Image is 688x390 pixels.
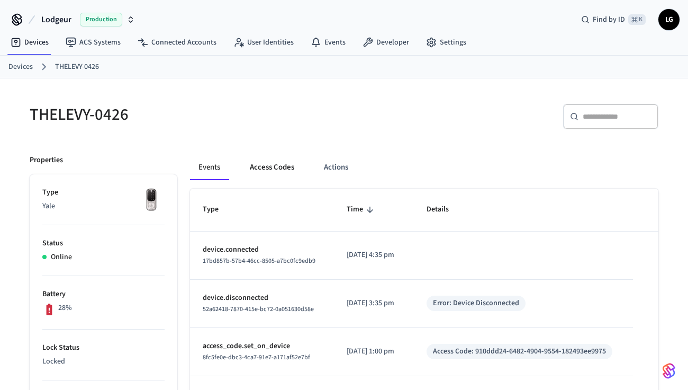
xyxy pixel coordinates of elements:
a: Devices [8,61,33,73]
a: Developer [354,33,418,52]
div: Find by ID⌘ K [573,10,654,29]
a: Events [302,33,354,52]
span: 17bd857b-57b4-46cc-8505-a7bc0fc9edb9 [203,256,315,265]
button: Access Codes [241,155,303,180]
span: LG [659,10,678,29]
img: SeamLogoGradient.69752ec5.svg [663,362,675,379]
span: Details [427,201,463,218]
p: Status [42,238,165,249]
button: Events [190,155,229,180]
span: Time [347,201,377,218]
div: Access Code: 910ddd24-6482-4904-9554-182493ee9975 [433,346,606,357]
p: Yale [42,201,165,212]
p: Type [42,187,165,198]
span: 52a62418-7870-415e-bc72-0a051630d58e [203,305,314,314]
p: Lock Status [42,342,165,353]
p: [DATE] 1:00 pm [347,346,401,357]
p: [DATE] 4:35 pm [347,250,401,261]
a: Connected Accounts [129,33,225,52]
span: Type [203,201,232,218]
a: ACS Systems [57,33,129,52]
span: Production [80,13,122,26]
a: THELEVY-0426 [55,61,99,73]
div: Error: Device Disconnected [433,298,519,309]
span: 8fc5fe0e-dbc3-4ca7-91e7-a171af52e7bf [203,353,310,362]
p: device.disconnected [203,292,321,304]
h5: THELEVY-0426 [30,104,338,126]
p: Properties [30,155,63,166]
a: Settings [418,33,475,52]
p: [DATE] 3:35 pm [347,298,401,309]
p: access_code.set_on_device [203,341,321,352]
span: ⌘ K [628,14,646,25]
div: ant example [190,155,658,180]
p: Online [51,252,72,263]
a: Devices [2,33,57,52]
button: LG [658,9,680,30]
p: Battery [42,289,165,300]
span: Lodgeur [41,13,71,26]
img: Yale Assure Touchscreen Wifi Smart Lock, Satin Nickel, Front [138,187,165,214]
span: Find by ID [593,14,625,25]
p: device.connected [203,244,321,255]
a: User Identities [225,33,302,52]
p: 28% [58,303,72,314]
button: Actions [315,155,357,180]
p: Locked [42,356,165,367]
